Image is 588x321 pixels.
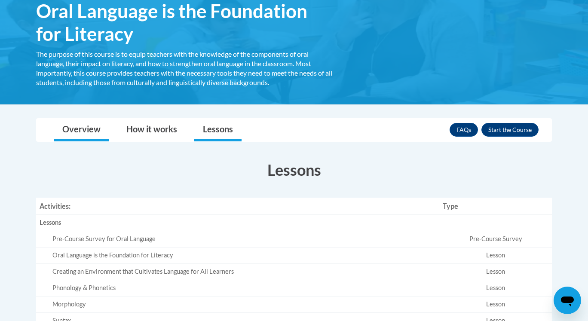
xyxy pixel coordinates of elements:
[36,198,439,215] th: Activities:
[439,297,552,313] td: Lesson
[52,251,436,260] div: Oral Language is the Foundation for Literacy
[40,218,436,227] div: Lessons
[450,123,478,137] a: FAQs
[439,280,552,297] td: Lesson
[481,123,539,137] button: Enroll
[439,198,552,215] th: Type
[36,159,552,180] h3: Lessons
[54,119,109,141] a: Overview
[52,235,436,244] div: Pre-Course Survey for Oral Language
[554,287,581,314] iframe: Button to launch messaging window
[52,284,436,293] div: Phonology & Phonetics
[118,119,186,141] a: How it works
[194,119,242,141] a: Lessons
[439,248,552,264] td: Lesson
[439,231,552,248] td: Pre-Course Survey
[52,300,436,309] div: Morphology
[52,267,436,276] div: Creating an Environment that Cultivates Language for All Learners
[36,49,333,87] div: The purpose of this course is to equip teachers with the knowledge of the components of oral lang...
[439,264,552,280] td: Lesson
